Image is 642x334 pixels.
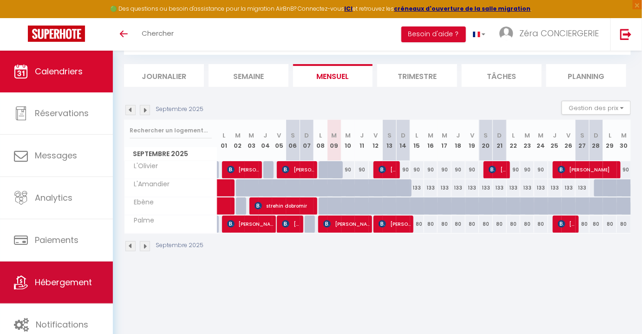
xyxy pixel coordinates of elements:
[314,120,328,161] th: 08
[620,28,632,40] img: logout
[345,5,353,13] a: ICI
[293,64,373,87] li: Mensuel
[590,216,603,233] div: 80
[442,131,447,140] abbr: M
[401,131,406,140] abbr: D
[410,179,424,196] div: 133
[457,131,460,140] abbr: J
[355,161,369,178] div: 90
[520,120,534,161] th: 23
[424,120,438,161] th: 16
[534,161,548,178] div: 90
[438,120,452,161] th: 17
[156,241,203,250] p: Septembre 2025
[493,179,507,196] div: 133
[534,179,548,196] div: 133
[373,131,378,140] abbr: V
[489,161,507,178] span: [PERSON_NAME]
[424,216,438,233] div: 80
[209,64,288,87] li: Semaine
[394,5,531,13] a: créneaux d'ouverture de la salle migration
[130,122,212,139] input: Rechercher un logement...
[379,215,411,233] span: [PERSON_NAME]
[255,197,315,215] span: strehin dobromir
[493,120,507,161] th: 21
[124,147,217,161] span: Septembre 2025
[355,120,369,161] th: 11
[621,131,627,140] abbr: M
[341,120,355,161] th: 10
[520,179,534,196] div: 133
[562,120,576,161] th: 26
[452,179,465,196] div: 133
[387,131,392,140] abbr: S
[401,26,466,42] button: Besoin d'aide ?
[465,120,479,161] th: 19
[35,107,89,119] span: Réservations
[156,105,203,114] p: Septembre 2025
[507,216,521,233] div: 80
[282,215,301,233] span: [PERSON_NAME]
[379,161,397,178] span: [PERSON_NAME]
[410,216,424,233] div: 80
[553,131,557,140] abbr: J
[383,120,397,161] th: 13
[424,179,438,196] div: 133
[499,26,513,40] img: ...
[416,131,419,140] abbr: L
[520,161,534,178] div: 90
[263,131,267,140] abbr: J
[548,120,562,161] th: 25
[410,161,424,178] div: 90
[286,120,300,161] th: 06
[319,131,322,140] abbr: L
[609,131,611,140] abbr: L
[617,120,631,161] th: 30
[369,120,383,161] th: 12
[479,216,493,233] div: 80
[223,131,225,140] abbr: L
[227,161,260,178] span: [PERSON_NAME]
[558,215,576,233] span: [PERSON_NAME]
[300,120,314,161] th: 07
[567,131,571,140] abbr: V
[507,120,521,161] th: 22
[245,120,259,161] th: 03
[534,216,548,233] div: 80
[465,216,479,233] div: 80
[7,4,35,32] button: Ouvrir le widget de chat LiveChat
[558,161,618,178] span: [PERSON_NAME]
[377,64,457,87] li: Trimestre
[291,131,295,140] abbr: S
[272,120,286,161] th: 05
[35,276,92,288] span: Hébergement
[277,131,282,140] abbr: V
[580,131,584,140] abbr: S
[576,120,590,161] th: 27
[452,161,465,178] div: 90
[470,131,474,140] abbr: V
[428,131,433,140] abbr: M
[126,179,172,190] span: L'Amandier
[126,197,161,208] span: Ebène
[520,216,534,233] div: 80
[304,131,309,140] abbr: D
[590,120,603,161] th: 28
[617,216,631,233] div: 80
[562,101,631,115] button: Gestion des prix
[603,216,617,233] div: 80
[135,18,181,51] a: Chercher
[493,216,507,233] div: 80
[479,120,493,161] th: 20
[323,215,370,233] span: [PERSON_NAME] and [PERSON_NAME]
[35,65,83,77] span: Calendriers
[360,131,364,140] abbr: J
[576,216,590,233] div: 80
[35,150,77,161] span: Messages
[507,161,521,178] div: 90
[524,131,530,140] abbr: M
[231,120,245,161] th: 02
[492,18,610,51] a: ... Zéra CONCIERGERIE
[35,192,72,203] span: Analytics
